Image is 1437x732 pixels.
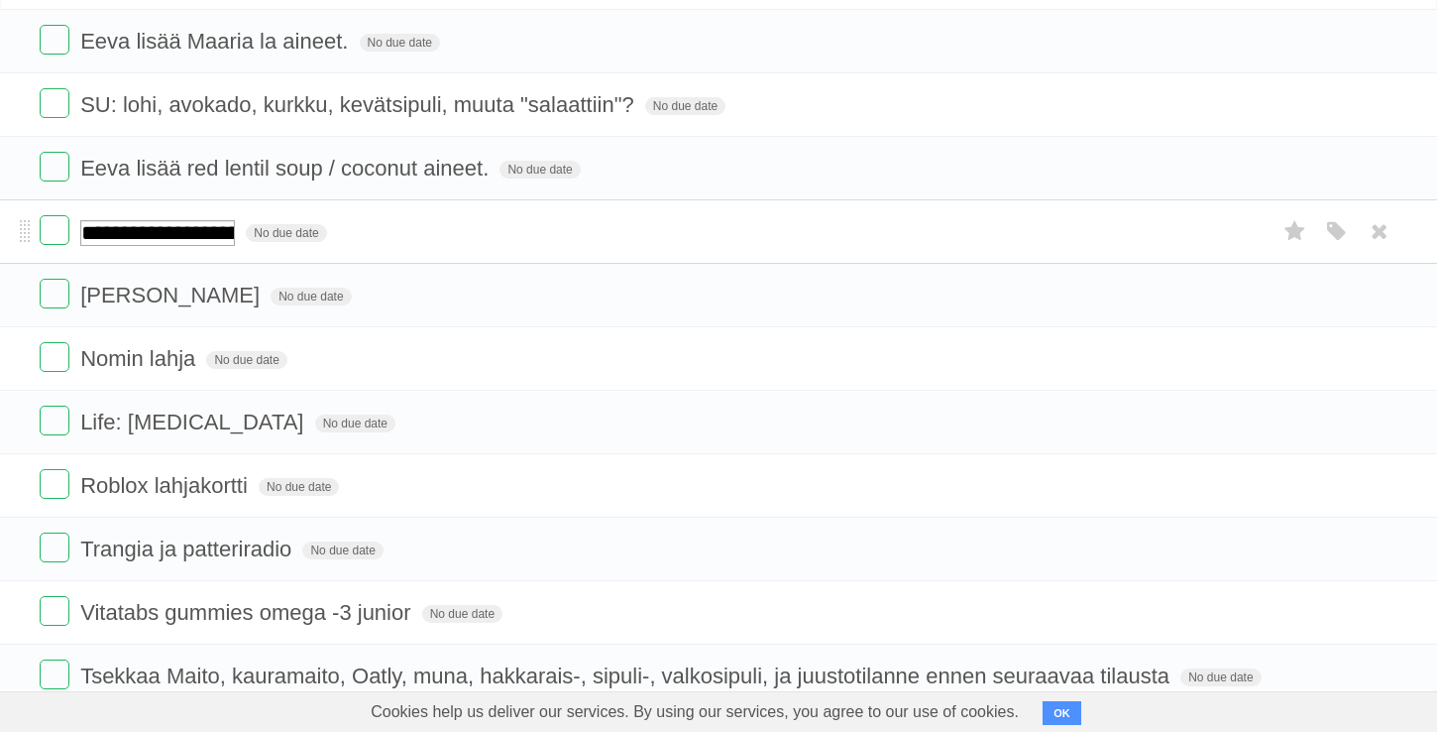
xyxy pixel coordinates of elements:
[499,161,580,179] span: No due date
[1276,342,1314,375] label: Star task
[80,29,353,54] span: Eeva lisää Maaria la aineet.
[360,34,440,52] span: No due date
[80,92,639,117] span: SU: lohi, avokado, kurkku, kevätsipuli, muuta "salaattiin"?
[40,469,69,499] label: Done
[302,542,383,559] span: No due date
[80,410,308,434] span: Life: [MEDICAL_DATA]
[40,88,69,118] label: Done
[40,406,69,435] label: Done
[1276,660,1314,692] label: Star task
[1276,406,1314,438] label: Star task
[40,215,69,245] label: Done
[80,156,494,181] span: Eeva lisää red lentil soup / coconut aineet.
[40,660,69,689] label: Done
[351,692,1039,732] span: Cookies help us deliver our services. By using our services, you agree to our use of cookies.
[206,351,286,369] span: No due date
[1276,152,1314,184] label: Star task
[1276,533,1314,565] label: Star task
[271,288,351,305] span: No due date
[40,342,69,372] label: Done
[80,600,415,625] span: Vitatabs gummies omega -3 junior
[1276,596,1314,629] label: Star task
[40,596,69,626] label: Done
[1180,669,1261,686] span: No due date
[1276,279,1314,311] label: Star task
[1043,701,1081,725] button: OK
[80,473,253,498] span: Roblox lahjakortti
[80,664,1174,688] span: Tsekkaa Maito, kauramaito, Oatly, muna, hakkarais-, sipuli-, valkosipuli, ja juustotilanne ennen ...
[315,415,395,432] span: No due date
[246,224,326,242] span: No due date
[1276,25,1314,58] label: Star task
[40,533,69,562] label: Done
[40,152,69,182] label: Done
[645,97,725,115] span: No due date
[1276,215,1314,248] label: Star task
[40,279,69,308] label: Done
[1276,469,1314,502] label: Star task
[80,537,296,561] span: Trangia ja patteriradio
[422,605,502,623] span: No due date
[80,346,200,371] span: Nomin lahja
[40,25,69,55] label: Done
[80,283,265,307] span: [PERSON_NAME]
[259,478,339,496] span: No due date
[1276,88,1314,121] label: Star task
